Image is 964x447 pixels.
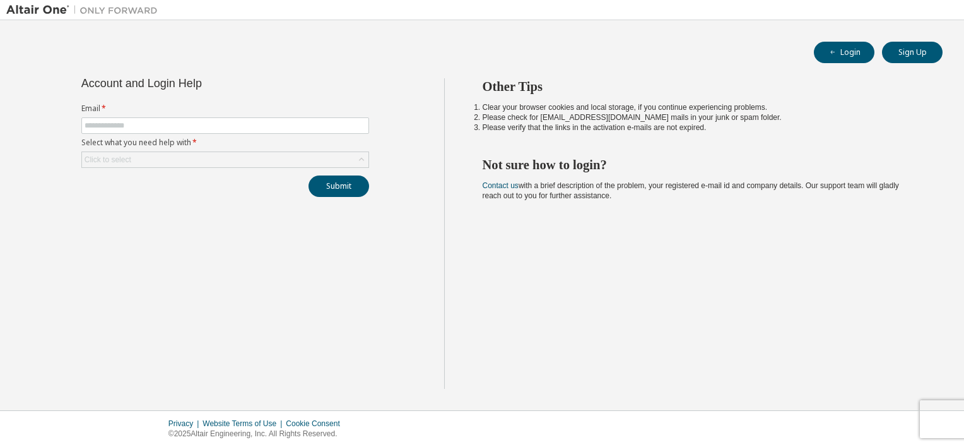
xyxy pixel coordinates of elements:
div: Cookie Consent [286,419,347,429]
div: Privacy [168,419,203,429]
div: Website Terms of Use [203,419,286,429]
button: Sign Up [882,42,943,63]
div: Click to select [85,155,131,165]
p: © 2025 Altair Engineering, Inc. All Rights Reserved. [168,429,348,439]
div: Account and Login Help [81,78,312,88]
li: Please verify that the links in the activation e-mails are not expired. [483,122,920,133]
label: Email [81,104,369,114]
button: Login [814,42,874,63]
span: with a brief description of the problem, your registered e-mail id and company details. Our suppo... [483,181,899,200]
li: Please check for [EMAIL_ADDRESS][DOMAIN_NAME] mails in your junk or spam folder. [483,112,920,122]
h2: Other Tips [483,78,920,95]
label: Select what you need help with [81,138,369,148]
img: Altair One [6,4,164,16]
li: Clear your browser cookies and local storage, if you continue experiencing problems. [483,102,920,112]
h2: Not sure how to login? [483,157,920,173]
button: Submit [309,176,369,197]
div: Click to select [82,152,368,167]
a: Contact us [483,181,519,190]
